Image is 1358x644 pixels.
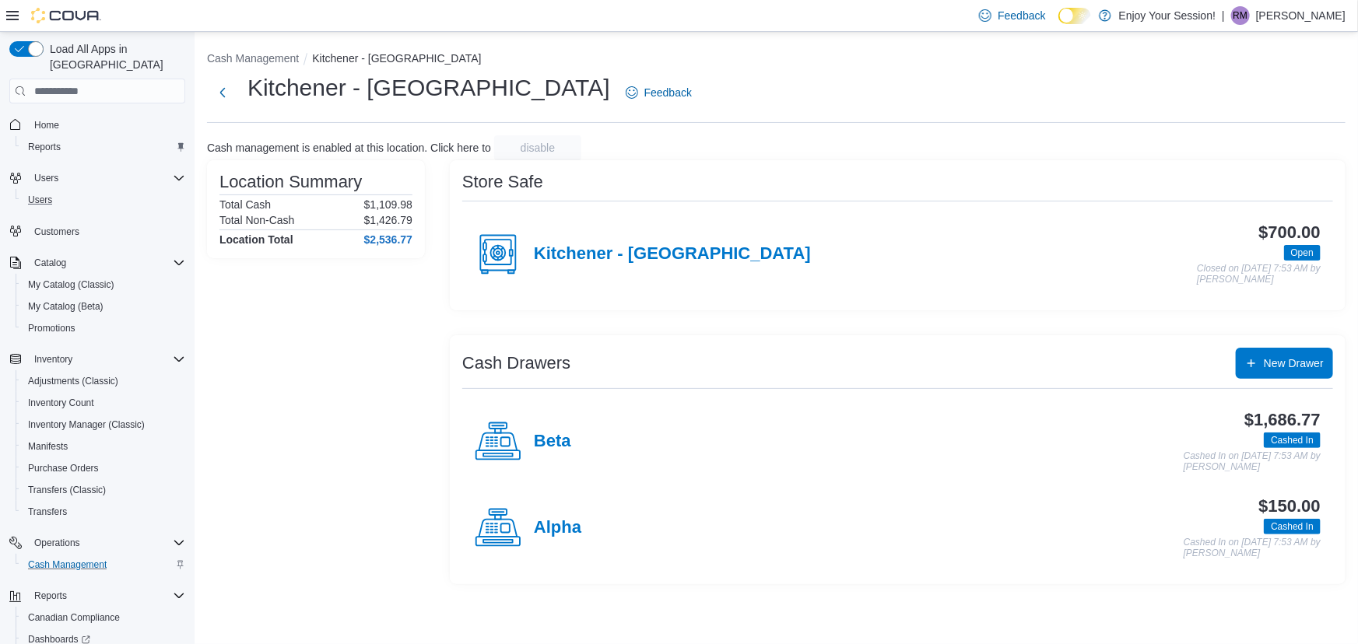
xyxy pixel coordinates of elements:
div: Rahil Mansuri [1231,6,1250,25]
button: Operations [28,534,86,552]
span: Promotions [28,322,75,334]
button: Operations [3,532,191,554]
span: Customers [28,222,185,241]
button: New Drawer [1236,348,1333,379]
p: Closed on [DATE] 7:53 AM by [PERSON_NAME] [1197,264,1321,285]
span: Cashed In [1271,433,1314,447]
span: Inventory Manager (Classic) [28,418,145,431]
button: Reports [28,586,73,605]
img: Cova [31,8,101,23]
button: Customers [3,220,191,243]
span: Cash Management [28,558,107,571]
p: $1,426.79 [364,214,412,226]
span: Customers [34,226,79,238]
span: Home [28,114,185,134]
h3: Store Safe [462,173,543,191]
span: My Catalog (Beta) [22,297,185,316]
nav: An example of EuiBreadcrumbs [207,51,1346,69]
p: $1,109.98 [364,198,412,211]
span: Transfers (Classic) [28,484,106,496]
span: Transfers (Classic) [22,481,185,499]
span: Users [34,172,58,184]
button: Transfers [16,501,191,523]
h3: Location Summary [219,173,362,191]
span: Manifests [22,437,185,456]
a: Transfers (Classic) [22,481,112,499]
span: Cashed In [1264,519,1321,534]
button: Inventory Manager (Classic) [16,414,191,436]
span: Transfers [28,506,67,518]
a: Adjustments (Classic) [22,372,125,390]
button: Catalog [28,254,72,272]
button: disable [494,135,581,160]
span: RM [1233,6,1248,25]
span: Users [22,191,185,209]
button: Manifests [16,436,191,457]
span: Adjustments (Classic) [22,372,185,390]
a: Canadian Compliance [22,608,126,627]
button: My Catalog (Beta) [16,296,191,317]
h3: Cash Drawers [462,354,570,373]
span: Cashed In [1271,520,1314,534]
span: New Drawer [1264,355,1324,371]
p: | [1222,6,1225,25]
h4: Location Total [219,233,293,246]
span: Dark Mode [1058,24,1059,25]
span: Operations [28,534,185,552]
button: Catalog [3,252,191,274]
a: My Catalog (Beta) [22,297,110,316]
h3: $1,686.77 [1244,411,1321,429]
span: disable [521,140,555,156]
a: My Catalog (Classic) [22,275,121,294]
span: My Catalog (Classic) [28,278,114,291]
span: Users [28,169,185,187]
button: Reports [16,136,191,158]
a: Customers [28,222,86,241]
a: Promotions [22,319,82,338]
button: Purchase Orders [16,457,191,479]
span: Inventory Manager (Classic) [22,415,185,434]
input: Dark Mode [1058,8,1091,24]
span: Canadian Compliance [22,608,185,627]
span: Home [34,119,59,131]
button: Next [207,77,238,108]
span: Purchase Orders [22,459,185,478]
span: Cash Management [22,555,185,574]
h6: Total Non-Cash [219,214,295,226]
button: Inventory [28,350,79,369]
span: Inventory [34,353,72,366]
span: Inventory Count [28,397,94,409]
a: Users [22,191,58,209]
p: Cashed In on [DATE] 7:53 AM by [PERSON_NAME] [1184,537,1321,558]
span: Cashed In [1264,432,1321,448]
a: Home [28,116,65,135]
button: Users [3,167,191,189]
p: Cash management is enabled at this location. Click here to [207,142,491,154]
a: Cash Management [22,555,113,574]
span: Operations [34,537,80,549]
button: Cash Management [207,52,299,65]
span: Inventory [28,350,185,369]
span: Reports [28,141,61,153]
button: Kitchener - [GEOGRAPHIC_DATA] [312,52,481,65]
h4: Beta [534,432,571,452]
span: Load All Apps in [GEOGRAPHIC_DATA] [44,41,185,72]
button: Inventory [3,348,191,370]
span: Reports [34,590,67,602]
span: Promotions [22,319,185,338]
h4: $2,536.77 [364,233,412,246]
span: Inventory Count [22,394,185,412]
button: Promotions [16,317,191,339]
a: Manifests [22,437,74,456]
span: Open [1284,245,1321,261]
span: Open [1291,246,1314,260]
h3: $700.00 [1259,223,1321,242]
h3: $150.00 [1259,497,1321,516]
button: Users [28,169,65,187]
h1: Kitchener - [GEOGRAPHIC_DATA] [247,72,610,103]
p: [PERSON_NAME] [1256,6,1346,25]
h4: Kitchener - [GEOGRAPHIC_DATA] [534,244,811,264]
span: Transfers [22,502,185,521]
span: Canadian Compliance [28,611,120,624]
span: Reports [22,138,185,156]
